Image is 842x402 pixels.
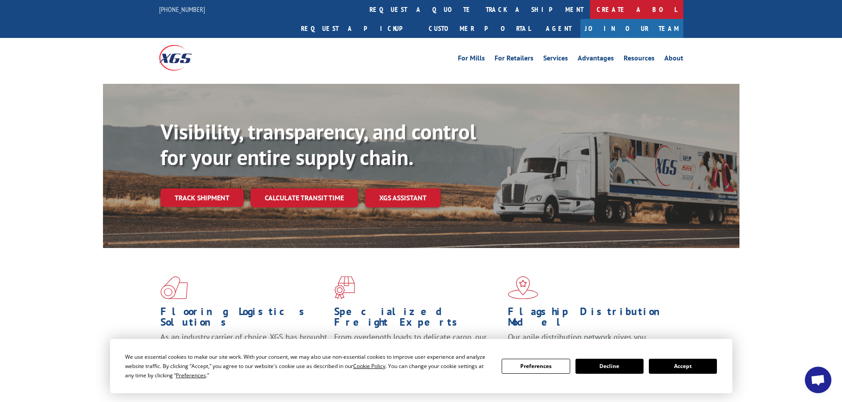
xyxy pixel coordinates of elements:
[159,5,205,14] a: [PHONE_NUMBER]
[495,55,533,64] a: For Retailers
[334,306,501,332] h1: Specialized Freight Experts
[251,188,358,207] a: Calculate transit time
[508,276,538,299] img: xgs-icon-flagship-distribution-model-red
[575,359,644,374] button: Decline
[458,55,485,64] a: For Mills
[176,372,206,379] span: Preferences
[649,359,717,374] button: Accept
[508,332,671,353] span: Our agile distribution network gives you nationwide inventory management on demand.
[294,19,422,38] a: Request a pickup
[160,118,476,171] b: Visibility, transparency, and control for your entire supply chain.
[353,362,385,370] span: Cookie Policy
[664,55,683,64] a: About
[543,55,568,64] a: Services
[502,359,570,374] button: Preferences
[537,19,580,38] a: Agent
[110,339,732,393] div: Cookie Consent Prompt
[508,306,675,332] h1: Flagship Distribution Model
[365,188,441,207] a: XGS ASSISTANT
[334,332,501,371] p: From overlength loads to delicate cargo, our experienced staff knows the best way to move your fr...
[160,276,188,299] img: xgs-icon-total-supply-chain-intelligence-red
[422,19,537,38] a: Customer Portal
[580,19,683,38] a: Join Our Team
[125,352,491,380] div: We use essential cookies to make our site work. With your consent, we may also use non-essential ...
[160,332,327,363] span: As an industry carrier of choice, XGS has brought innovation and dedication to flooring logistics...
[160,306,328,332] h1: Flooring Logistics Solutions
[624,55,655,64] a: Resources
[805,367,831,393] div: Open chat
[334,276,355,299] img: xgs-icon-focused-on-flooring-red
[160,188,244,207] a: Track shipment
[578,55,614,64] a: Advantages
